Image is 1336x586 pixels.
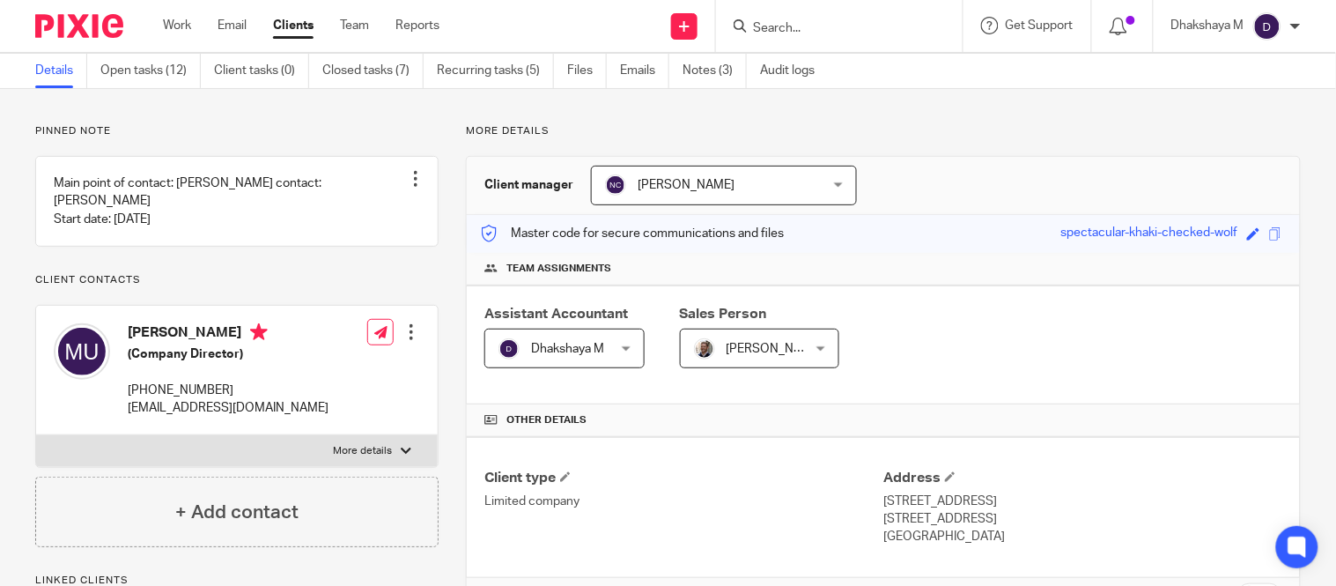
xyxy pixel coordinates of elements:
[605,174,626,196] img: svg%3E
[35,14,123,38] img: Pixie
[35,273,439,287] p: Client contacts
[100,54,201,88] a: Open tasks (12)
[214,54,309,88] a: Client tasks (0)
[1061,224,1238,244] div: spectacular-khaki-checked-wolf
[484,469,883,487] h4: Client type
[1253,12,1281,41] img: svg%3E
[680,307,767,321] span: Sales Person
[333,444,392,458] p: More details
[484,307,628,321] span: Assistant Accountant
[466,124,1301,138] p: More details
[128,399,328,417] p: [EMAIL_ADDRESS][DOMAIN_NAME]
[760,54,828,88] a: Audit logs
[498,338,520,360] img: svg%3E
[128,323,328,345] h4: [PERSON_NAME]
[683,54,747,88] a: Notes (3)
[163,17,191,34] a: Work
[35,54,87,88] a: Details
[250,323,268,341] i: Primary
[340,17,369,34] a: Team
[883,469,1282,487] h4: Address
[437,54,554,88] a: Recurring tasks (5)
[128,382,328,399] p: [PHONE_NUMBER]
[273,17,314,34] a: Clients
[506,413,587,427] span: Other details
[322,54,424,88] a: Closed tasks (7)
[638,179,734,191] span: [PERSON_NAME]
[218,17,247,34] a: Email
[620,54,669,88] a: Emails
[54,323,110,380] img: svg%3E
[395,17,439,34] a: Reports
[883,493,1282,510] p: [STREET_ADDRESS]
[531,343,604,355] span: Dhakshaya M
[727,343,823,355] span: [PERSON_NAME]
[694,338,715,360] img: Matt%20Circle.png
[1006,19,1074,32] span: Get Support
[883,528,1282,545] p: [GEOGRAPHIC_DATA]
[751,21,910,37] input: Search
[506,262,611,276] span: Team assignments
[883,510,1282,528] p: [STREET_ADDRESS]
[567,54,607,88] a: Files
[128,345,328,363] h5: (Company Director)
[175,499,299,526] h4: + Add contact
[1171,17,1244,34] p: Dhakshaya M
[480,225,784,242] p: Master code for secure communications and files
[484,493,883,510] p: Limited company
[35,124,439,138] p: Pinned note
[484,176,573,194] h3: Client manager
